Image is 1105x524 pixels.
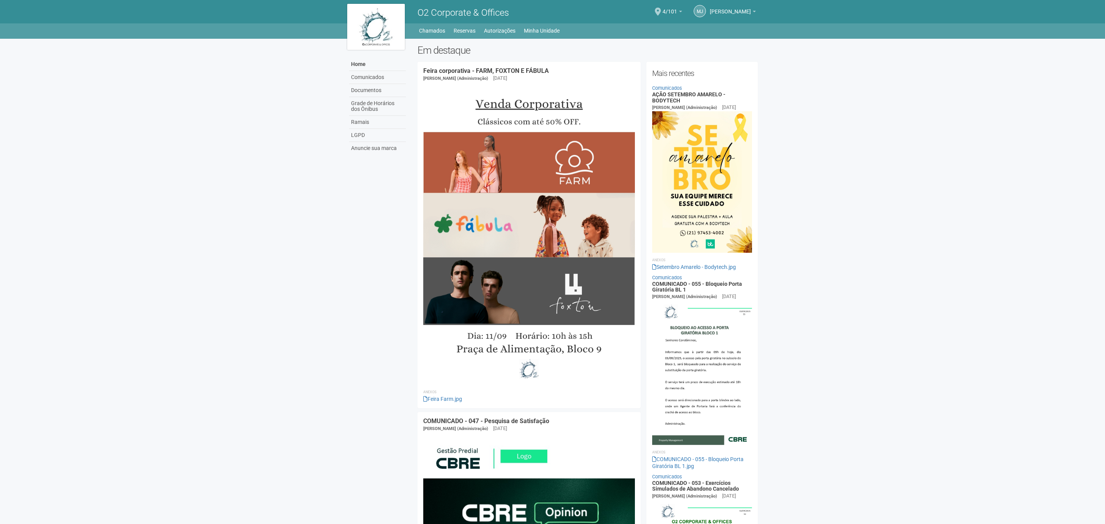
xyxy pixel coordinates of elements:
a: LGPD [349,129,406,142]
span: [PERSON_NAME] (Administração) [652,294,717,299]
a: COMUNICADO - 047 - Pesquisa de Satisfação [423,417,549,425]
h2: Em destaque [417,44,758,56]
a: Minha Unidade [524,25,560,36]
a: COMUNICADO - 055 - Bloqueio Porta Giratória BL 1 [652,281,742,293]
span: Marcelle Junqueiro [710,1,751,15]
img: Setembro%20Amarelo%20-%20Bodytech.jpg [652,111,752,253]
a: Feira corporativa - FARM, FOXTON E FÁBULA [423,67,549,74]
a: Comunicados [349,71,406,84]
li: Anexos [652,257,752,264]
div: [DATE] [493,425,507,432]
a: Setembro Amarelo - Bodytech.jpg [652,264,736,270]
div: [DATE] [722,493,736,499]
a: Comunicados [652,275,682,280]
div: [DATE] [722,104,736,111]
a: Home [349,58,406,71]
span: [PERSON_NAME] (Administração) [652,494,717,499]
a: Ramais [349,116,406,129]
span: [PERSON_NAME] (Administração) [423,76,488,81]
span: O2 Corporate & Offices [417,7,509,18]
a: Grade de Horários dos Ônibus [349,97,406,116]
a: Comunicados [652,474,682,480]
a: MJ [694,5,706,17]
a: Anuncie sua marca [349,142,406,155]
a: Autorizações [484,25,515,36]
a: Reservas [454,25,475,36]
div: [DATE] [493,75,507,82]
a: AÇÃO SETEMBRO AMARELO - BODYTECH [652,91,726,103]
img: COMUNICADO%20-%20055%20-%20Bloqueio%20Porta%20Girat%C3%B3ria%20BL%201.jpg [652,300,752,445]
div: [DATE] [722,293,736,300]
a: COMUNICADO - 053 - Exercícios Simulados de Abandono Cancelado [652,480,739,492]
a: Documentos [349,84,406,97]
a: 4/101 [663,10,682,16]
span: [PERSON_NAME] (Administração) [652,105,717,110]
img: Feira%20Farm.jpg [423,86,635,385]
span: [PERSON_NAME] (Administração) [423,426,488,431]
li: Anexos [652,449,752,456]
a: Chamados [419,25,445,36]
a: COMUNICADO - 055 - Bloqueio Porta Giratória BL 1.jpg [652,456,744,469]
span: 4/101 [663,1,677,15]
a: Feira Farm.jpg [423,396,462,402]
li: Anexos [423,389,635,395]
img: logo.jpg [347,4,405,50]
h2: Mais recentes [652,68,752,79]
a: [PERSON_NAME] [710,10,756,16]
a: Comunicados [652,85,682,91]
